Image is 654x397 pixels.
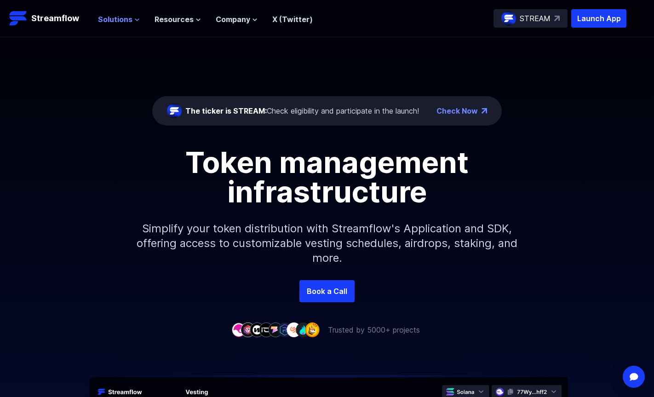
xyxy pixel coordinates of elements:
[501,11,516,26] img: streamflow-logo-circle.png
[623,366,645,388] div: Open Intercom Messenger
[571,9,626,28] button: Launch App
[250,322,264,337] img: company-3
[272,15,313,24] a: X (Twitter)
[277,322,292,337] img: company-6
[155,14,201,25] button: Resources
[287,322,301,337] img: company-7
[98,14,140,25] button: Solutions
[259,322,274,337] img: company-4
[98,14,132,25] span: Solutions
[305,322,320,337] img: company-9
[216,14,250,25] span: Company
[299,280,355,302] a: Book a Call
[167,104,182,118] img: streamflow-logo-circle.png
[185,106,267,115] span: The ticker is STREAM:
[493,9,568,28] a: STREAM
[155,14,194,25] span: Resources
[268,322,283,337] img: company-5
[328,324,420,335] p: Trusted by 5000+ projects
[554,16,560,21] img: top-right-arrow.svg
[9,9,89,28] a: Streamflow
[436,105,478,116] a: Check Now
[296,322,310,337] img: company-8
[520,13,551,24] p: STREAM
[129,207,525,280] p: Simplify your token distribution with Streamflow's Application and SDK, offering access to custom...
[120,148,534,207] h1: Token management infrastructure
[31,12,79,25] p: Streamflow
[482,108,487,114] img: top-right-arrow.png
[185,105,419,116] div: Check eligibility and participate in the launch!
[231,322,246,337] img: company-1
[241,322,255,337] img: company-2
[9,9,28,28] img: Streamflow Logo
[216,14,258,25] button: Company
